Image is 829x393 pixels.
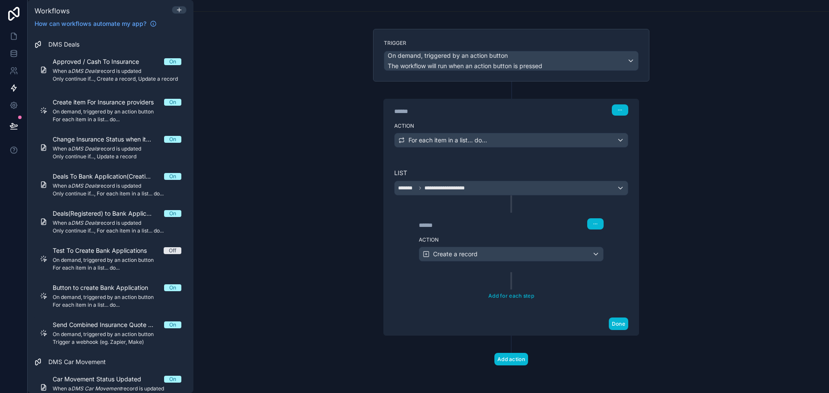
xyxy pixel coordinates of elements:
[35,19,146,28] span: How can workflows automate my app?
[419,247,604,261] button: Create a record
[31,19,160,28] a: How can workflows automate my app?
[388,51,508,60] span: On demand, triggered by an action button
[494,353,528,365] button: Add action
[384,40,639,47] label: Trigger
[394,169,628,177] label: List
[419,236,604,243] label: Action
[408,136,487,145] span: For each item in a list... do...
[35,6,70,15] span: Workflows
[394,133,628,148] button: For each item in a list... do...
[433,250,478,258] span: Create a record
[384,51,639,71] button: On demand, triggered by an action buttonThe workflow will run when an action button is pressed
[388,62,542,69] span: The workflow will run when an action button is pressed
[394,123,628,129] label: Action
[485,289,537,302] button: Add for each step
[609,318,628,330] button: Done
